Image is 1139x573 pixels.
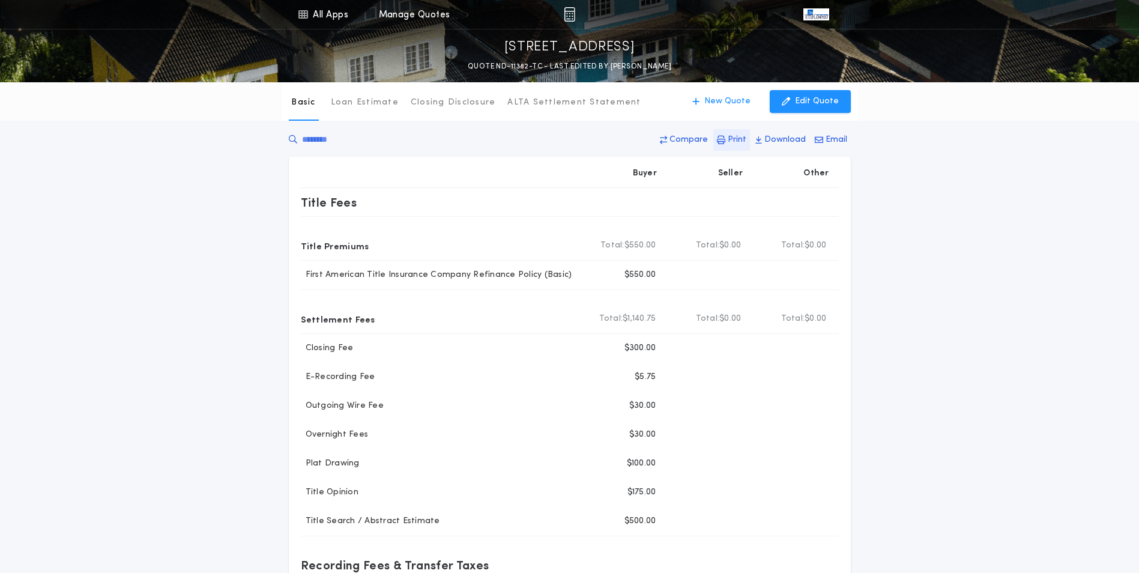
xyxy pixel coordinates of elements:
[564,7,575,22] img: img
[696,240,720,252] b: Total:
[331,97,399,109] p: Loan Estimate
[627,458,656,470] p: $100.00
[624,515,656,527] p: $500.00
[770,90,851,113] button: Edit Quote
[504,38,635,57] p: [STREET_ADDRESS]
[805,240,826,252] span: $0.00
[728,134,746,146] p: Print
[781,313,805,325] b: Total:
[599,313,623,325] b: Total:
[301,429,369,441] p: Overnight Fees
[680,90,763,113] button: New Quote
[669,134,708,146] p: Compare
[468,61,671,73] p: QUOTE ND-11382-TC - LAST EDITED BY [PERSON_NAME]
[803,8,829,20] img: vs-icon
[301,487,358,499] p: Title Opinion
[656,129,711,151] button: Compare
[507,97,641,109] p: ALTA Settlement Statement
[291,97,315,109] p: Basic
[811,129,851,151] button: Email
[629,400,656,412] p: $30.00
[301,269,572,281] p: First American Title Insurance Company Refinance Policy (Basic)
[624,342,656,354] p: $300.00
[411,97,496,109] p: Closing Disclosure
[301,515,440,527] p: Title Search / Abstract Estimate
[635,371,656,383] p: $5.75
[301,309,375,329] p: Settlement Fees
[752,129,809,151] button: Download
[718,168,743,180] p: Seller
[301,400,384,412] p: Outgoing Wire Fee
[696,313,720,325] b: Total:
[795,95,839,108] p: Edit Quote
[719,240,741,252] span: $0.00
[301,236,369,255] p: Title Premiums
[713,129,750,151] button: Print
[301,458,360,470] p: Plat Drawing
[600,240,624,252] b: Total:
[805,313,826,325] span: $0.00
[623,313,656,325] span: $1,140.75
[301,371,375,383] p: E-Recording Fee
[629,429,656,441] p: $30.00
[633,168,657,180] p: Buyer
[301,193,357,212] p: Title Fees
[803,168,829,180] p: Other
[624,269,656,281] p: $550.00
[704,95,751,108] p: New Quote
[624,240,656,252] span: $550.00
[301,342,354,354] p: Closing Fee
[764,134,806,146] p: Download
[719,313,741,325] span: $0.00
[781,240,805,252] b: Total:
[826,134,847,146] p: Email
[627,487,656,499] p: $175.00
